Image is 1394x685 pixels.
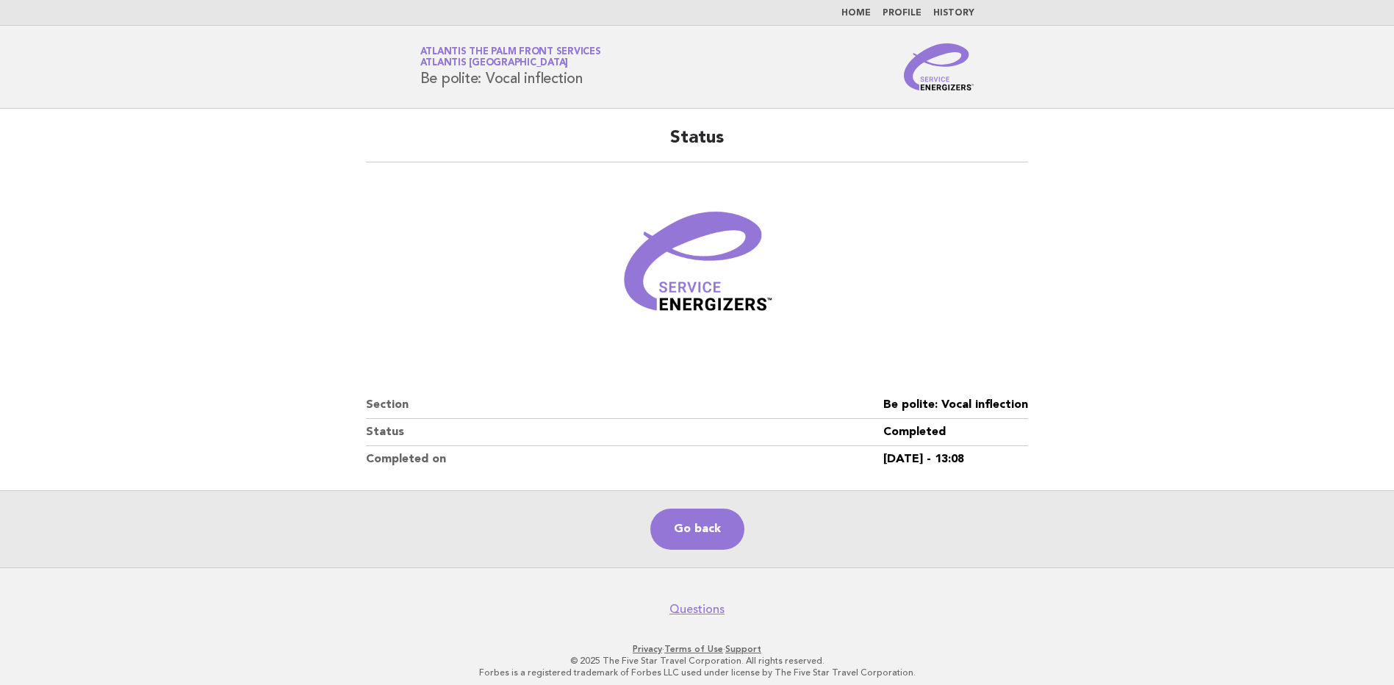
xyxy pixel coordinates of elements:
dd: Completed [883,419,1028,446]
a: History [933,9,974,18]
img: Verified [609,180,786,356]
a: Terms of Use [664,644,723,654]
dd: Be polite: Vocal inflection [883,392,1028,419]
a: Privacy [633,644,662,654]
p: Forbes is a registered trademark of Forbes LLC used under license by The Five Star Travel Corpora... [248,667,1147,678]
dt: Section [366,392,883,419]
img: Service Energizers [904,43,974,90]
a: Home [841,9,871,18]
h2: Status [366,126,1028,162]
a: Questions [669,602,725,617]
p: · · [248,643,1147,655]
a: Profile [883,9,921,18]
a: Atlantis The Palm Front ServicesAtlantis [GEOGRAPHIC_DATA] [420,47,601,68]
dd: [DATE] - 13:08 [883,446,1028,473]
h1: Be polite: Vocal inflection [420,48,601,86]
dt: Completed on [366,446,883,473]
a: Go back [650,509,744,550]
p: © 2025 The Five Star Travel Corporation. All rights reserved. [248,655,1147,667]
span: Atlantis [GEOGRAPHIC_DATA] [420,59,569,68]
dt: Status [366,419,883,446]
a: Support [725,644,761,654]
